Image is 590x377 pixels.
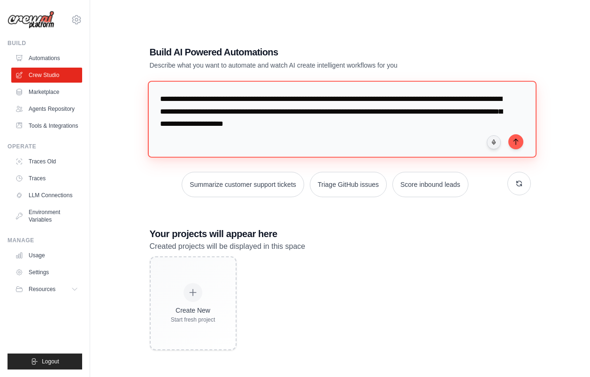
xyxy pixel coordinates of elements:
p: Created projects will be displayed in this space [150,240,531,253]
h3: Your projects will appear here [150,227,531,240]
button: Resources [11,282,82,297]
div: Start fresh project [171,316,215,323]
button: Triage GitHub issues [310,172,387,197]
a: Crew Studio [11,68,82,83]
button: Logout [8,354,82,369]
h1: Build AI Powered Automations [150,46,465,59]
a: Automations [11,51,82,66]
span: Logout [42,358,59,365]
div: Manage [8,237,82,244]
div: Operate [8,143,82,150]
a: Tools & Integrations [11,118,82,133]
a: Environment Variables [11,205,82,227]
a: Settings [11,265,82,280]
a: Usage [11,248,82,263]
button: Get new suggestions [507,172,531,195]
div: Build [8,39,82,47]
button: Click to speak your automation idea [487,135,501,149]
a: Marketplace [11,85,82,100]
p: Describe what you want to automate and watch AI create intelligent workflows for you [150,61,465,70]
button: Score inbound leads [392,172,468,197]
div: Create New [171,306,215,315]
button: Summarize customer support tickets [182,172,304,197]
a: LLM Connections [11,188,82,203]
a: Agents Repository [11,101,82,116]
a: Traces [11,171,82,186]
img: Logo [8,11,54,29]
span: Resources [29,285,55,293]
a: Traces Old [11,154,82,169]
